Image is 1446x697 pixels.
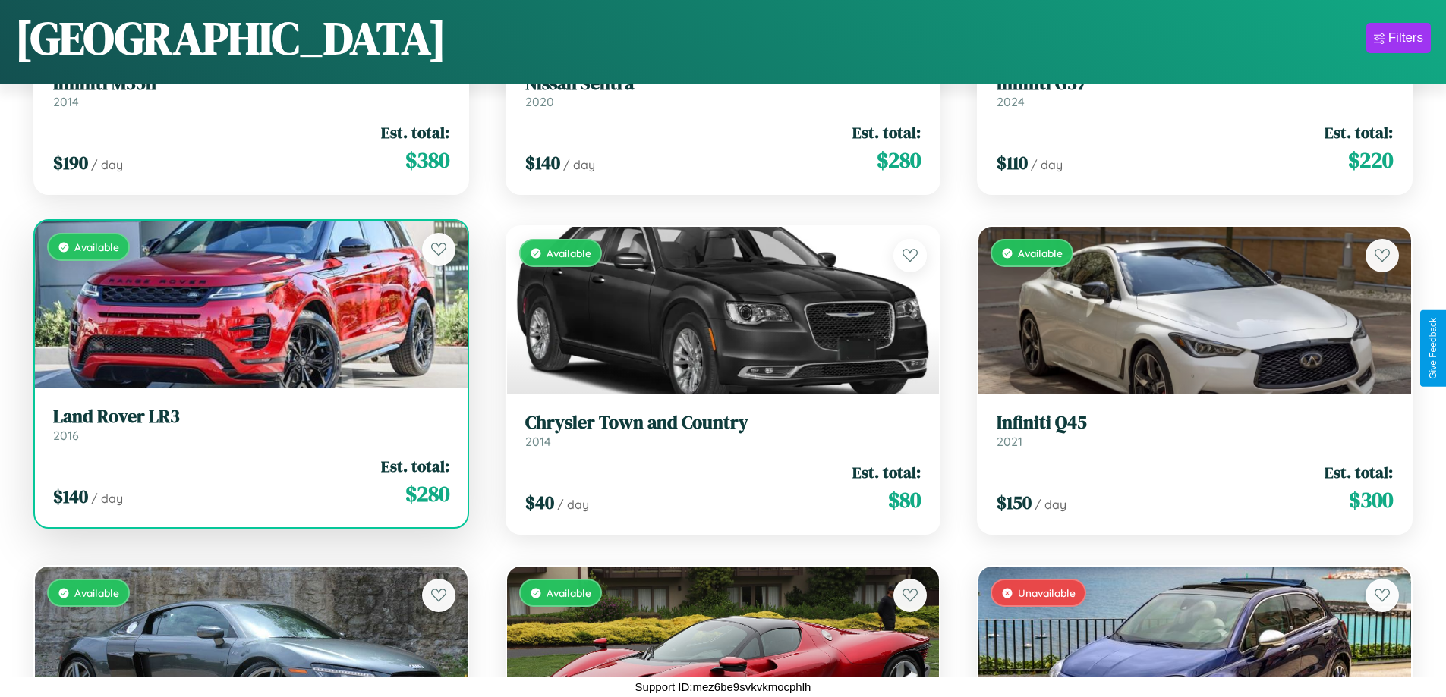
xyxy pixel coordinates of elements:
[547,586,591,599] span: Available
[53,406,449,443] a: Land Rover LR32016
[852,461,921,483] span: Est. total:
[74,240,119,253] span: Available
[997,412,1393,434] h3: Infiniti Q45
[1348,145,1393,175] span: $ 220
[405,145,449,175] span: $ 380
[1325,121,1393,143] span: Est. total:
[1018,246,1063,259] span: Available
[997,490,1032,515] span: $ 150
[381,455,449,477] span: Est. total:
[91,491,123,506] span: / day
[53,406,449,428] h3: Land Rover LR3
[852,121,921,143] span: Est. total:
[888,485,921,515] span: $ 80
[15,7,446,69] h1: [GEOGRAPHIC_DATA]
[53,484,88,509] span: $ 140
[557,497,589,512] span: / day
[525,412,921,434] h3: Chrysler Town and Country
[997,73,1393,110] a: Infiniti G372024
[997,94,1025,109] span: 2024
[1349,485,1393,515] span: $ 300
[525,490,554,515] span: $ 40
[405,479,449,509] span: $ 280
[997,150,1028,175] span: $ 110
[997,434,1022,449] span: 2021
[53,428,79,443] span: 2016
[1388,30,1423,46] div: Filters
[635,677,811,697] p: Support ID: mez6be9svkvkmocphlh
[1428,318,1438,379] div: Give Feedback
[1031,157,1063,172] span: / day
[53,94,79,109] span: 2014
[1035,497,1066,512] span: / day
[525,94,554,109] span: 2020
[525,434,551,449] span: 2014
[91,157,123,172] span: / day
[53,73,449,110] a: Infiniti M35h2014
[525,73,921,110] a: Nissan Sentra2020
[381,121,449,143] span: Est. total:
[1366,23,1431,53] button: Filters
[997,412,1393,449] a: Infiniti Q452021
[525,412,921,449] a: Chrysler Town and Country2014
[74,586,119,599] span: Available
[525,150,560,175] span: $ 140
[1325,461,1393,483] span: Est. total:
[563,157,595,172] span: / day
[53,150,88,175] span: $ 190
[547,246,591,259] span: Available
[877,145,921,175] span: $ 280
[1018,586,1076,599] span: Unavailable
